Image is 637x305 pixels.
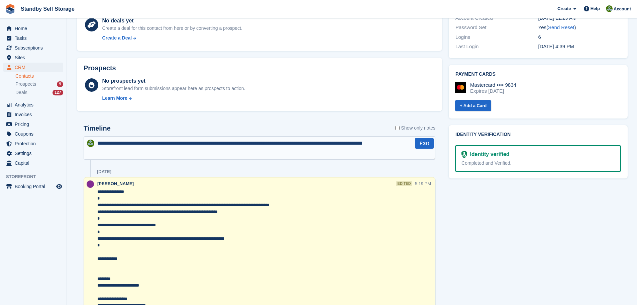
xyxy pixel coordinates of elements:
[538,24,621,31] div: Yes
[18,3,77,14] a: Standby Self Storage
[6,173,67,180] span: Storefront
[3,63,63,72] a: menu
[84,125,111,132] h2: Timeline
[52,90,63,95] div: 127
[102,95,127,102] div: Learn More
[5,4,15,14] img: stora-icon-8386f47178a22dfd0bd8f6a31ec36ba5ce8667c1dd55bd0f319d3a0aa187defe.svg
[3,139,63,148] a: menu
[3,53,63,62] a: menu
[57,81,63,87] div: 9
[455,100,491,111] a: + Add a Card
[467,150,509,158] div: Identity verified
[3,129,63,139] a: menu
[470,82,516,88] div: Mastercard •••• 9834
[102,85,245,92] div: Storefront lead form submissions appear here as prospects to action.
[3,100,63,109] a: menu
[455,33,538,41] div: Logins
[15,100,55,109] span: Analytics
[3,182,63,191] a: menu
[15,182,55,191] span: Booking Portal
[15,139,55,148] span: Protection
[614,6,631,12] span: Account
[15,63,55,72] span: CRM
[15,120,55,129] span: Pricing
[87,180,94,188] img: Sue Ford
[15,24,55,33] span: Home
[15,110,55,119] span: Invoices
[102,34,242,42] a: Create a Deal
[455,72,621,77] h2: Payment cards
[455,24,538,31] div: Password Set
[15,43,55,53] span: Subscriptions
[15,53,55,62] span: Sites
[396,181,412,186] div: edited
[15,33,55,43] span: Tasks
[3,149,63,158] a: menu
[3,43,63,53] a: menu
[55,182,63,190] a: Preview store
[538,44,574,49] time: 2025-07-27 15:39:35 UTC
[470,88,516,94] div: Expires [DATE]
[97,181,134,186] span: [PERSON_NAME]
[102,77,245,85] div: No prospects yet
[548,24,574,30] a: Send Reset
[546,24,576,30] span: ( )
[15,149,55,158] span: Settings
[15,158,55,168] span: Capital
[15,89,63,96] a: Deals 127
[415,180,431,187] div: 5:19 PM
[461,151,467,158] img: Identity Verification Ready
[591,5,600,12] span: Help
[3,110,63,119] a: menu
[3,24,63,33] a: menu
[102,17,242,25] div: No deals yet
[15,129,55,139] span: Coupons
[15,81,63,88] a: Prospects 9
[461,160,615,167] div: Completed and Verified.
[15,73,63,79] a: Contacts
[395,125,400,132] input: Show only notes
[3,120,63,129] a: menu
[97,169,111,174] div: [DATE]
[102,34,132,42] div: Create a Deal
[606,5,613,12] img: Steve Hambridge
[102,95,245,102] a: Learn More
[415,138,434,149] button: Post
[455,82,466,93] img: Mastercard Logo
[455,43,538,51] div: Last Login
[15,81,36,87] span: Prospects
[455,132,621,137] h2: Identity verification
[557,5,571,12] span: Create
[538,33,621,41] div: 6
[87,140,94,147] img: Steve Hambridge
[102,25,242,32] div: Create a deal for this contact from here or by converting a prospect.
[395,125,435,132] label: Show only notes
[84,64,116,72] h2: Prospects
[15,89,27,96] span: Deals
[3,33,63,43] a: menu
[3,158,63,168] a: menu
